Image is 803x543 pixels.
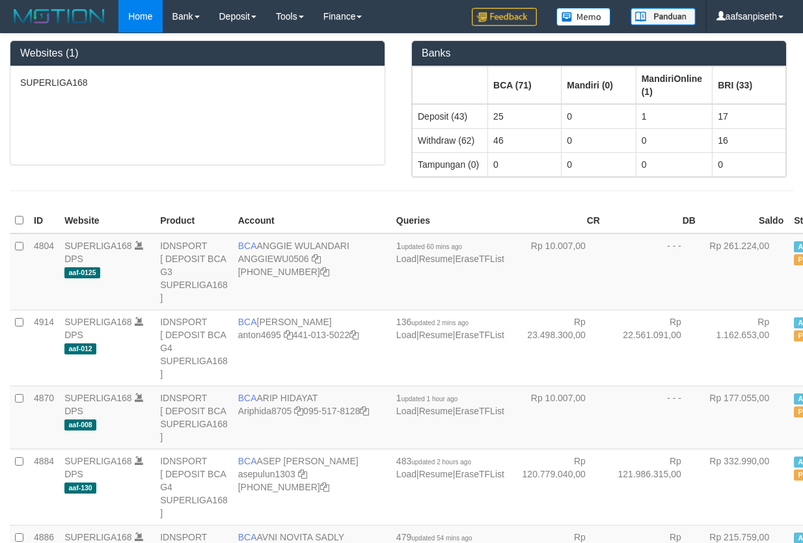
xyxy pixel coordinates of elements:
[701,233,789,310] td: Rp 261.224,00
[510,449,605,525] td: Rp 120.779.040,00
[391,208,510,233] th: Queries
[419,406,453,416] a: Resume
[419,469,453,479] a: Resume
[396,317,504,340] span: | |
[155,449,233,525] td: IDNSPORT [ DEPOSIT BCA G4 SUPERLIGA168 ]
[413,152,488,176] td: Tampungan (0)
[284,330,293,340] a: Copy anton4695 to clipboard
[312,254,321,264] a: Copy ANGGIEWU0506 to clipboard
[605,310,701,386] td: Rp 22.561.091,00
[29,233,59,310] td: 4804
[298,469,307,479] a: Copy asepulun1303 to clipboard
[59,449,155,525] td: DPS
[605,386,701,449] td: - - -
[29,386,59,449] td: 4870
[20,76,375,89] p: SUPERLIGA168
[488,128,562,152] td: 46
[29,310,59,386] td: 4914
[510,386,605,449] td: Rp 10.007,00
[396,393,504,416] span: | |
[605,233,701,310] td: - - -
[455,406,504,416] a: EraseTFList
[155,233,233,310] td: IDNSPORT [ DEPOSIT BCA G3 SUPERLIGA168 ]
[401,243,462,250] span: updated 60 mins ago
[605,208,701,233] th: DB
[396,406,416,416] a: Load
[396,241,504,264] span: | |
[488,66,562,104] th: Group: activate to sort column ascending
[10,7,109,26] img: MOTION_logo.png
[701,386,789,449] td: Rp 177.055,00
[64,393,132,403] a: SUPERLIGA168
[64,241,132,251] a: SUPERLIGA168
[411,458,471,466] span: updated 2 hours ago
[233,310,391,386] td: [PERSON_NAME] 441-013-5022
[396,254,416,264] a: Load
[472,8,537,26] img: Feedback.jpg
[562,152,636,176] td: 0
[294,406,303,416] a: Copy Ariphida8705 to clipboard
[701,310,789,386] td: Rp 1.162.653,00
[29,208,59,233] th: ID
[20,47,375,59] h3: Websites (1)
[713,66,786,104] th: Group: activate to sort column ascending
[238,406,292,416] a: Ariphida8705
[413,66,488,104] th: Group: activate to sort column ascending
[320,267,329,277] a: Copy 4062213373 to clipboard
[488,104,562,129] td: 25
[562,104,636,129] td: 0
[713,104,786,129] td: 17
[155,310,233,386] td: IDNSPORT [ DEPOSIT BCA G4 SUPERLIGA168 ]
[396,393,458,403] span: 1
[238,456,257,466] span: BCA
[510,310,605,386] td: Rp 23.498.300,00
[64,483,96,494] span: aaf-130
[238,254,309,264] a: ANGGIEWU0506
[64,456,132,466] a: SUPERLIGA168
[59,386,155,449] td: DPS
[556,8,611,26] img: Button%20Memo.svg
[233,449,391,525] td: ASEP [PERSON_NAME] [PHONE_NUMBER]
[29,449,59,525] td: 4884
[238,469,295,479] a: asepulun1303
[419,254,453,264] a: Resume
[320,482,329,492] a: Copy 4062281875 to clipboard
[396,532,472,542] span: 479
[413,128,488,152] td: Withdraw (62)
[605,449,701,525] td: Rp 121.986.315,00
[455,330,504,340] a: EraseTFList
[562,128,636,152] td: 0
[64,343,96,354] span: aaf-012
[510,208,605,233] th: CR
[636,152,712,176] td: 0
[455,469,504,479] a: EraseTFList
[636,104,712,129] td: 1
[413,104,488,129] td: Deposit (43)
[64,419,96,430] span: aaf-008
[636,66,712,104] th: Group: activate to sort column ascending
[59,233,155,310] td: DPS
[396,456,471,466] span: 483
[488,152,562,176] td: 0
[396,241,462,251] span: 1
[411,319,469,326] span: updated 2 mins ago
[64,317,132,327] a: SUPERLIGA168
[238,317,257,327] span: BCA
[631,8,696,25] img: panduan.png
[59,208,155,233] th: Website
[233,208,391,233] th: Account
[233,386,391,449] td: ARIP HIDAYAT 095-517-8128
[701,208,789,233] th: Saldo
[349,330,359,340] a: Copy 4410135022 to clipboard
[360,406,369,416] a: Copy 0955178128 to clipboard
[713,152,786,176] td: 0
[238,532,257,542] span: BCA
[701,449,789,525] td: Rp 332.990,00
[562,66,636,104] th: Group: activate to sort column ascending
[713,128,786,152] td: 16
[238,393,257,403] span: BCA
[455,254,504,264] a: EraseTFList
[238,241,257,251] span: BCA
[422,47,776,59] h3: Banks
[64,532,132,542] a: SUPERLIGA168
